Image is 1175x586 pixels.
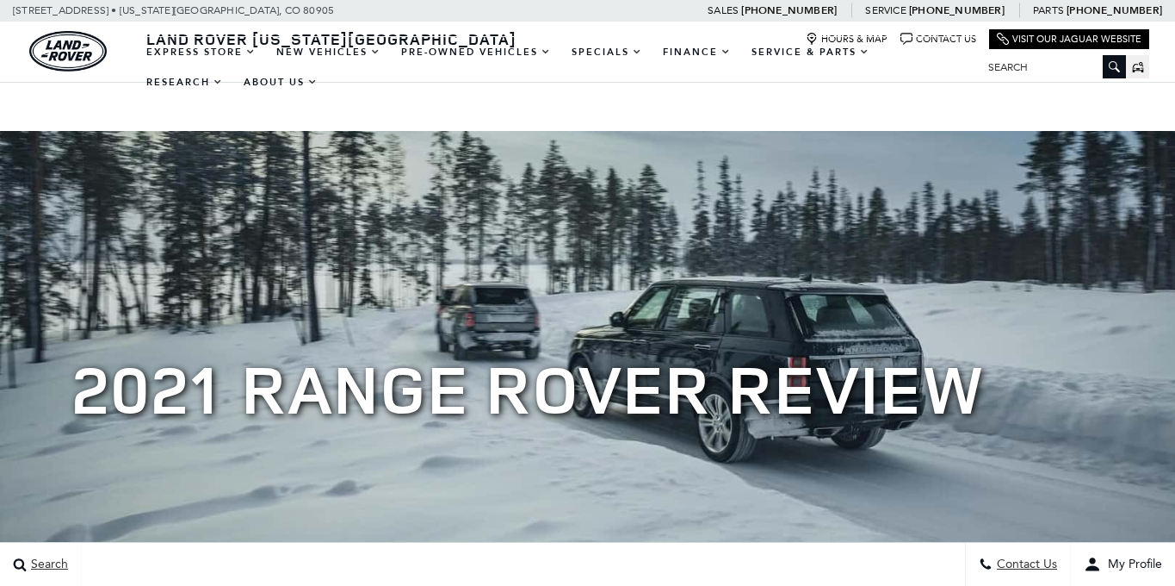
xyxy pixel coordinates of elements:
button: user-profile-menu [1071,543,1175,586]
a: EXPRESS STORE [136,37,266,67]
nav: Main Navigation [136,37,975,97]
a: Specials [561,37,652,67]
a: [STREET_ADDRESS] • [US_STATE][GEOGRAPHIC_DATA], CO 80905 [13,4,334,16]
a: Service & Parts [741,37,880,67]
a: Pre-Owned Vehicles [391,37,561,67]
a: Hours & Map [806,33,887,46]
a: Research [136,67,233,97]
a: [PHONE_NUMBER] [909,3,1005,17]
a: Finance [652,37,741,67]
a: Contact Us [900,33,976,46]
input: Search [975,57,1126,78]
span: Parts [1033,4,1064,16]
span: Contact Us [993,558,1057,572]
span: Search [27,558,68,572]
a: [PHONE_NUMBER] [1067,3,1162,17]
a: land-rover [29,31,107,72]
a: [PHONE_NUMBER] [741,3,837,17]
a: New Vehicles [266,37,391,67]
img: Land Rover [29,31,107,72]
span: Sales [708,4,739,16]
h1: 2021 Range Rover Review [71,350,1104,426]
span: Service [865,4,906,16]
span: Land Rover [US_STATE][GEOGRAPHIC_DATA] [146,28,516,49]
span: My Profile [1101,558,1162,572]
a: Land Rover [US_STATE][GEOGRAPHIC_DATA] [136,28,527,49]
a: Visit Our Jaguar Website [997,33,1141,46]
a: About Us [233,67,328,97]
